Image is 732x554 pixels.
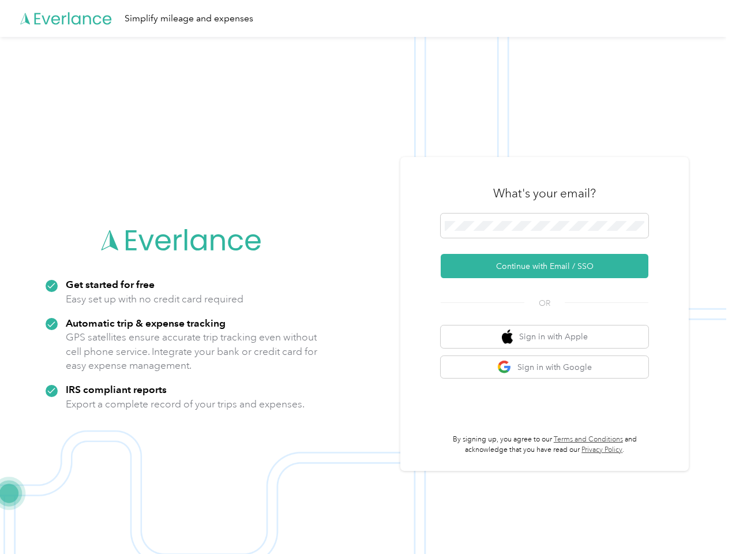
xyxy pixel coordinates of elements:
p: GPS satellites ensure accurate trip tracking even without cell phone service. Integrate your bank... [66,330,318,373]
a: Terms and Conditions [554,435,623,444]
p: Easy set up with no credit card required [66,292,243,306]
a: Privacy Policy [581,446,622,454]
button: Continue with Email / SSO [441,254,648,278]
strong: IRS compliant reports [66,383,167,395]
h3: What's your email? [493,185,596,201]
img: apple logo [502,330,513,344]
p: Export a complete record of your trips and expenses. [66,397,305,411]
strong: Get started for free [66,278,155,290]
button: google logoSign in with Google [441,356,648,379]
p: By signing up, you agree to our and acknowledge that you have read our . [441,435,648,455]
strong: Automatic trip & expense tracking [66,317,226,329]
div: Simplify mileage and expenses [125,12,253,26]
img: google logo [497,360,512,375]
button: apple logoSign in with Apple [441,325,648,348]
span: OR [524,297,565,309]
